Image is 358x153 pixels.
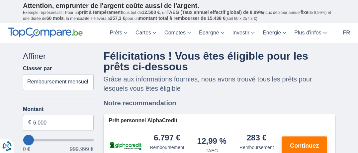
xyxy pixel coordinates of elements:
span: Continuez [290,143,319,149]
span: 257,3 € [110,16,126,21]
div: 12,99 % [197,137,226,146]
a: Prêts [106,23,132,43]
div: Affiner [23,51,94,62]
p: Exemple représentatif : Pour un tous but de , un (taux débiteur annuel de 8,99%) et une durée de ... [23,10,335,22]
span: fixe [301,10,309,15]
span: TAEG (Taux annuel effectif global) de 8,99% [167,10,263,15]
span: 60 mois [46,16,64,21]
h4: Félicitations ! Vous êtes éligible pour les prêts ci-dessous [104,51,335,72]
a: Cartes [132,23,160,43]
span: prêt à tempérament [79,10,122,15]
span: Prêt personnel AlphaCredit [109,117,178,125]
a: Investir [228,23,259,43]
img: pret personnel AlphaCredit [109,141,142,151]
a: Comptes [160,23,195,43]
div: 283 € [247,134,267,143]
label: Classer par [23,66,52,72]
p: Grâce aux informations fournies, nous avons trouvé tous les prêts pour lesquels vous êtes éligible [104,75,335,93]
img: TopCompare [8,27,83,38]
a: fr [339,23,354,43]
div: 6.797 € [154,134,180,143]
p: Attention, emprunter de l'argent coûte aussi de l'argent. [23,2,335,10]
input: wantToBorrow [23,139,94,141]
span: montant total à rembourser de 15.438 € [139,16,225,21]
span: € [28,119,31,127]
span: 12.500 € [142,10,160,15]
span: 0 € [23,147,30,152]
a: Énergie [259,23,290,43]
a: Plus d'infos [290,23,330,43]
label: Montant [23,106,94,112]
span: 999.999 € [70,147,93,152]
a: Épargne [195,23,228,43]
